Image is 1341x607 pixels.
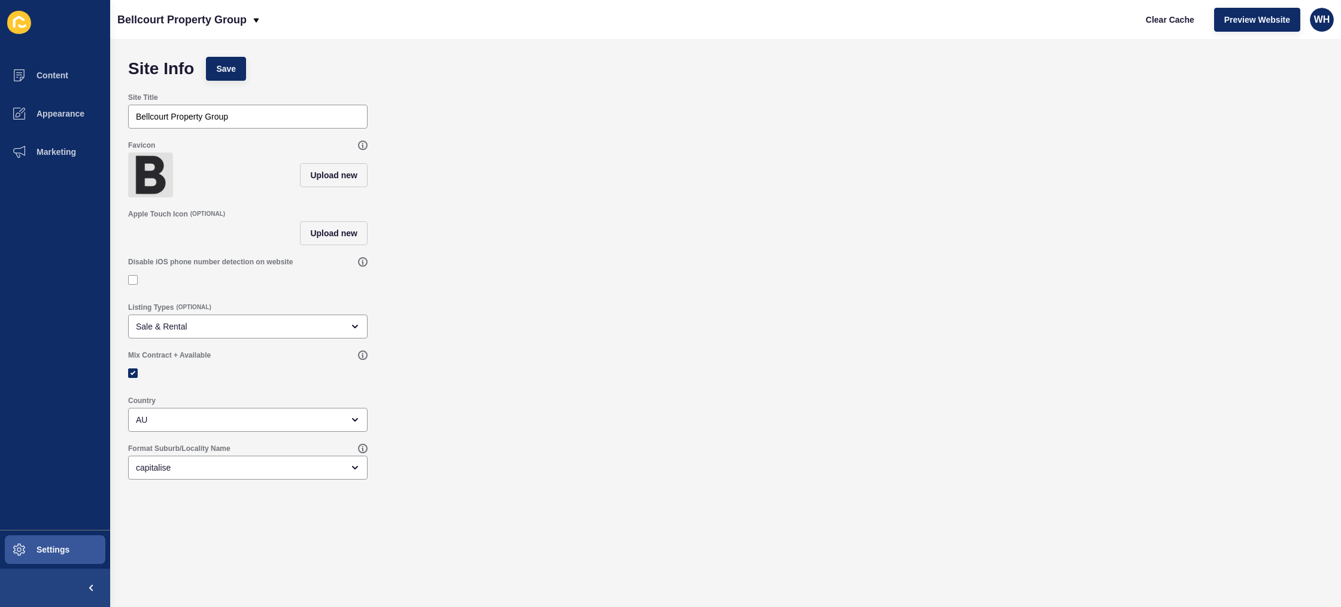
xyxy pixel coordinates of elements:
label: Mix Contract + Available [128,350,211,360]
label: Apple Touch Icon [128,209,188,219]
span: (OPTIONAL) [190,210,225,218]
label: Format Suburb/Locality Name [128,444,230,453]
img: e410952cf7cf212eaff581068bf54dbd.png [131,155,171,195]
label: Country [128,396,156,405]
span: Save [216,63,236,75]
label: Site Title [128,93,158,102]
h1: Site Info [128,63,194,75]
button: Upload new [300,163,368,187]
p: Bellcourt Property Group [117,5,247,35]
span: WH [1314,14,1330,26]
button: Upload new [300,221,368,245]
div: open menu [128,315,368,338]
div: open menu [128,408,368,432]
span: Upload new [310,169,357,181]
button: Save [206,57,246,81]
label: Favicon [128,141,155,150]
label: Listing Types [128,303,174,312]
button: Preview Website [1214,8,1300,32]
span: Preview Website [1224,14,1290,26]
button: Clear Cache [1136,8,1205,32]
span: (OPTIONAL) [176,303,211,312]
div: open menu [128,456,368,480]
span: Clear Cache [1146,14,1194,26]
label: Disable iOS phone number detection on website [128,257,293,267]
span: Upload new [310,227,357,239]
